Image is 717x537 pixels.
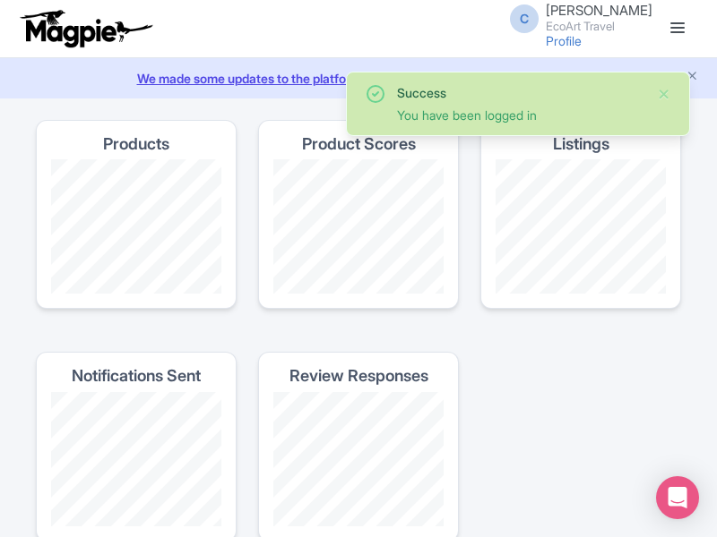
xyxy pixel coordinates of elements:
h4: Review Responses [289,367,428,385]
img: logo-ab69f6fb50320c5b225c76a69d11143b.png [16,9,155,48]
div: Open Intercom Messenger [656,476,699,519]
a: Profile [546,33,582,48]
h4: Product Scores [302,135,416,153]
div: Success [397,83,643,102]
h4: Products [103,135,169,153]
span: [PERSON_NAME] [546,2,652,19]
a: We made some updates to the platform. Read more about the new layout [11,69,706,88]
button: Close announcement [686,67,699,88]
button: Close [657,83,671,105]
a: C [PERSON_NAME] EcoArt Travel [499,4,652,32]
h4: Notifications Sent [72,367,201,385]
h4: Listings [553,135,609,153]
small: EcoArt Travel [546,21,652,32]
div: You have been logged in [397,106,643,124]
span: C [510,4,539,33]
